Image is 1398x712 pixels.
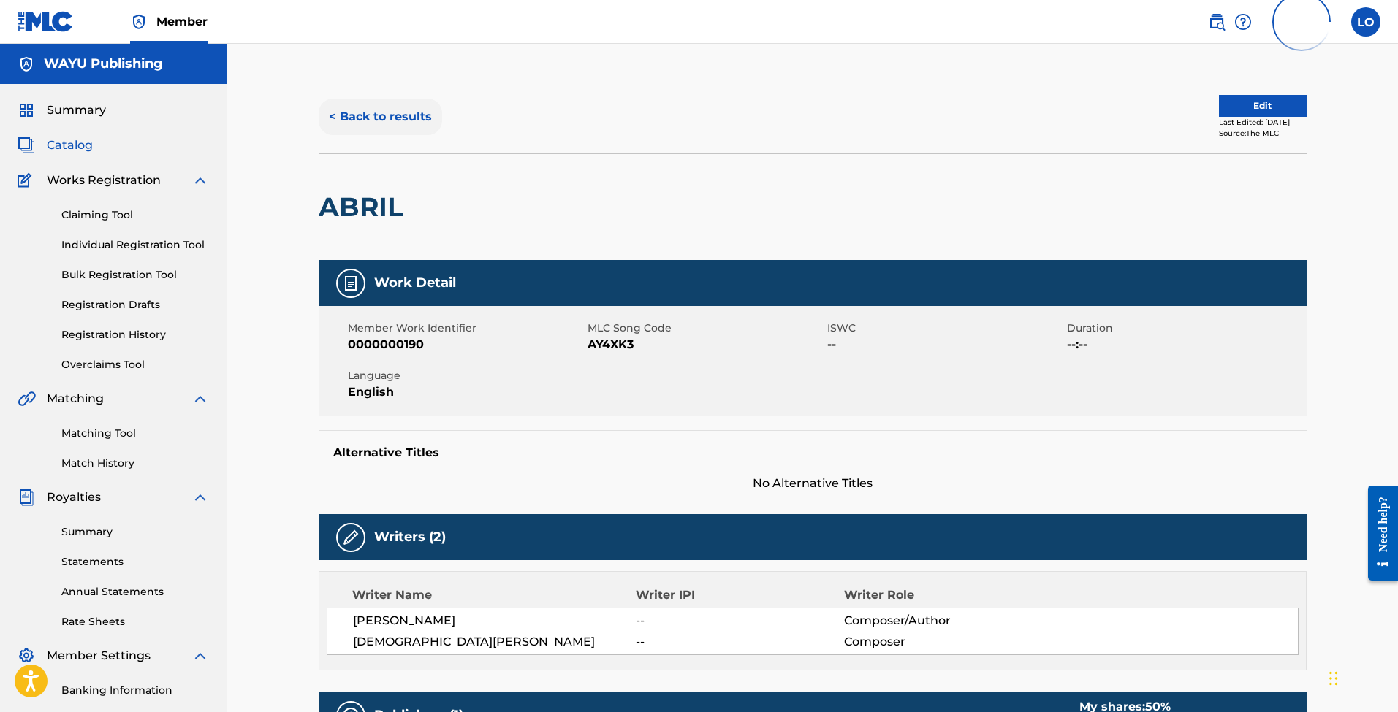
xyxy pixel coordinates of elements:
[374,275,456,291] h5: Work Detail
[130,13,148,31] img: Top Rightsholder
[61,683,209,698] a: Banking Information
[636,612,843,629] span: --
[61,327,209,342] a: Registration History
[61,584,209,600] a: Annual Statements
[588,336,824,353] span: AY4XK3
[1219,117,1307,128] div: Last Edited: [DATE]
[319,191,411,223] h2: ABRIL
[1325,642,1398,712] iframe: Chat Widget
[18,102,106,119] a: SummarySummary
[61,426,209,441] a: Matching Tool
[61,297,209,313] a: Registration Drafts
[191,172,209,189] img: expand
[844,612,1033,629] span: Composer/Author
[827,321,1063,336] span: ISWC
[47,647,151,665] span: Member Settings
[636,586,844,604] div: Writer IPI
[47,390,104,407] span: Matching
[191,489,209,506] img: expand
[333,445,1292,460] h5: Alternative Titles
[47,102,106,119] span: Summary
[353,633,637,651] span: [DEMOGRAPHIC_DATA][PERSON_NAME]
[636,633,843,651] span: --
[47,172,161,189] span: Works Registration
[18,172,37,189] img: Works Registration
[18,390,36,407] img: Matching
[1067,321,1303,336] span: Duration
[348,383,584,401] span: English
[588,321,824,336] span: MLC Song Code
[18,11,74,32] img: MLC Logo
[1067,336,1303,353] span: --:--
[1234,7,1252,37] div: Help
[18,647,35,665] img: Member Settings
[191,647,209,665] img: expand
[1219,95,1307,117] button: Edit
[18,137,35,154] img: Catalog
[1208,7,1226,37] a: Public Search
[342,529,360,546] img: Writers
[353,612,637,629] span: [PERSON_NAME]
[1208,13,1226,31] img: search
[1351,7,1380,37] div: User Menu
[44,55,163,72] h5: WAYU Publishing
[18,489,35,506] img: Royalties
[18,55,35,73] img: Accounts
[47,489,101,506] span: Royalties
[1234,13,1252,31] img: help
[1219,128,1307,139] div: Source: The MLC
[61,237,209,253] a: Individual Registration Tool
[348,368,584,383] span: Language
[844,633,1033,651] span: Composer
[319,475,1307,492] span: No Alternative Titles
[352,586,637,604] div: Writer Name
[61,267,209,283] a: Bulk Registration Tool
[61,524,209,540] a: Summary
[342,275,360,292] img: Work Detail
[61,357,209,372] a: Overclaims Tool
[348,321,584,336] span: Member Work Identifier
[47,137,93,154] span: Catalog
[348,336,584,353] span: 0000000190
[1357,473,1398,594] iframe: Resource Center
[319,99,442,135] button: < Back to results
[18,137,93,154] a: CatalogCatalog
[61,207,209,223] a: Claiming Tool
[61,614,209,629] a: Rate Sheets
[191,390,209,407] img: expand
[18,102,35,119] img: Summary
[1329,657,1338,700] div: Drag
[827,336,1063,353] span: --
[844,586,1033,604] div: Writer Role
[374,529,446,546] h5: Writers (2)
[156,13,208,30] span: Member
[61,456,209,471] a: Match History
[61,554,209,570] a: Statements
